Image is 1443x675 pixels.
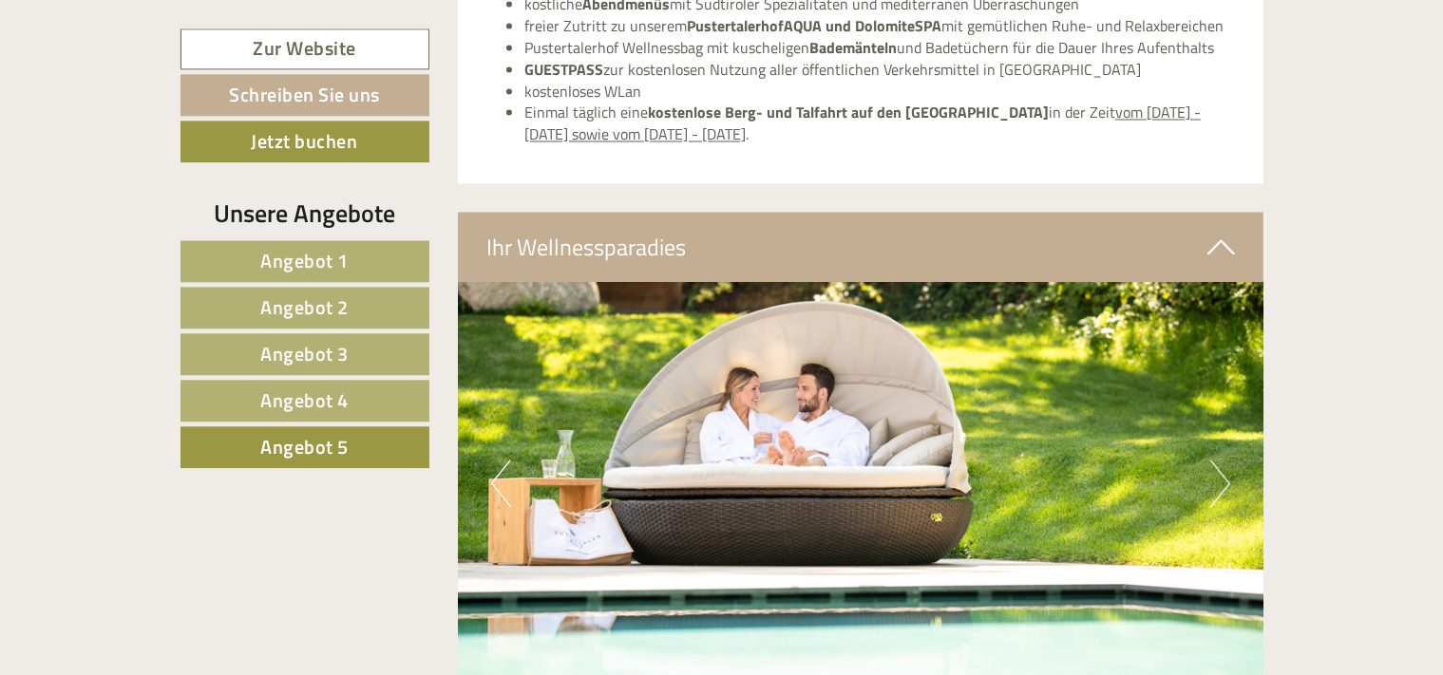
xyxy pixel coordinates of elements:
[458,212,1263,282] div: Ihr Wellnessparadies
[524,15,1235,37] li: freier Zutritt zu unserem mit gemütlichen Ruhe- und Relaxbereichen
[809,36,897,59] strong: Bademänteln
[524,102,1235,145] li: Einmal täglich eine in der Zeit .
[260,292,349,322] span: Angebot 2
[180,196,429,231] div: Unsere Angebote
[260,385,349,415] span: Angebot 4
[260,432,349,461] span: Angebot 5
[260,339,349,368] span: Angebot 3
[180,28,429,69] a: Zur Website
[524,59,1235,81] li: zur kostenlosen Nutzung aller öffentlichen Verkehrsmittel in [GEOGRAPHIC_DATA]
[524,58,603,81] strong: GUESTPASS
[1210,459,1230,507] button: Next
[524,81,1235,103] li: kostenloses WLan
[180,74,429,116] a: Schreiben Sie uns
[648,101,1049,123] strong: kostenlose Berg- und Talfahrt auf den [GEOGRAPHIC_DATA]
[524,37,1235,59] li: Pustertalerhof Wellnessbag mit kuscheligen und Badetüchern für die Dauer Ihres Aufenthalts
[687,14,941,37] strong: PustertalerhofAQUA und DolomiteSPA
[491,459,511,507] button: Previous
[180,121,429,162] a: Jetzt buchen
[524,101,1201,145] u: vom [DATE] - [DATE] sowie vom [DATE] - [DATE]
[260,246,349,275] span: Angebot 1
